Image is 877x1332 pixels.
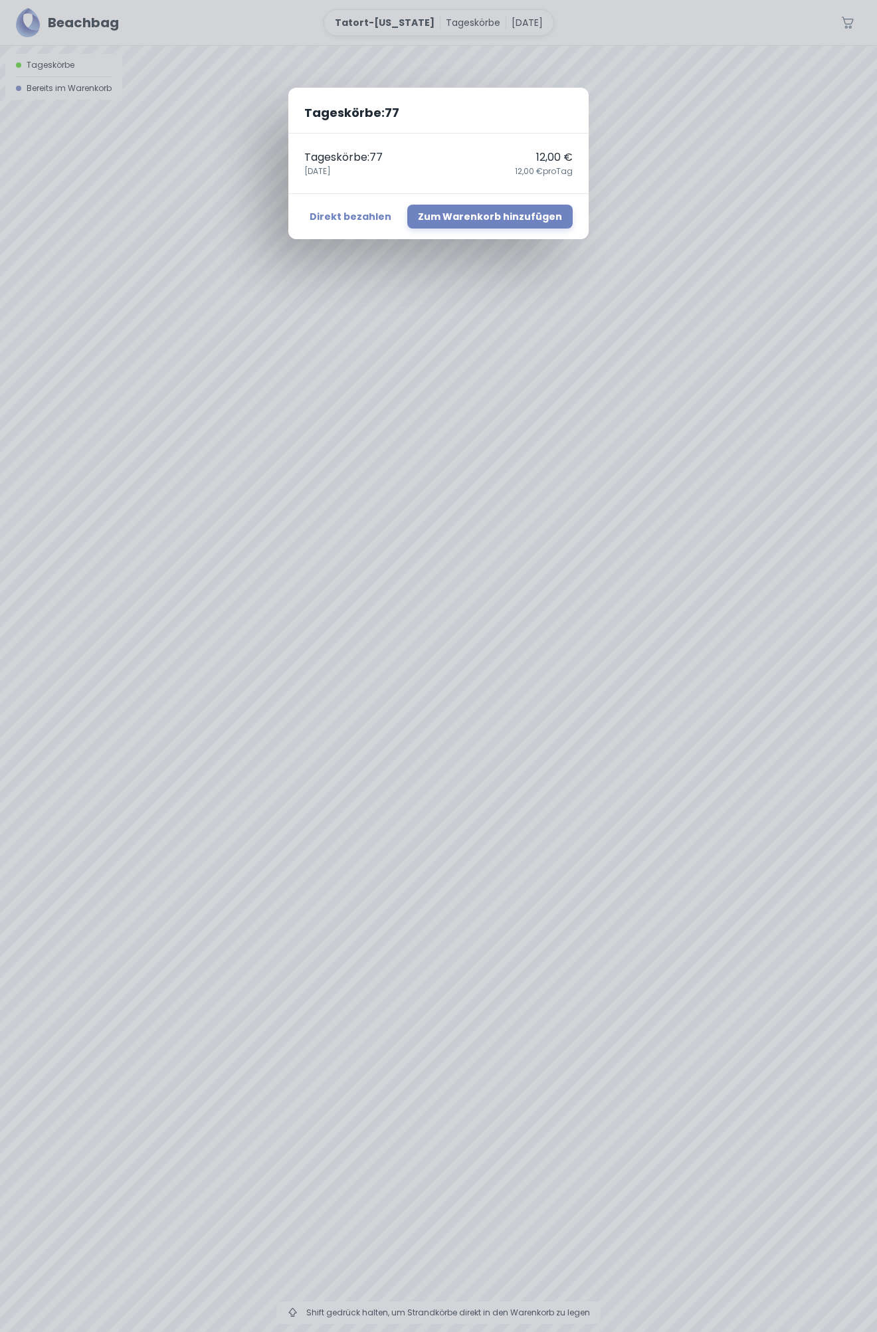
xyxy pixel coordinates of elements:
button: Zum Warenkorb hinzufügen [407,205,573,229]
span: [DATE] [304,165,331,177]
p: 12,00 € [536,149,573,165]
button: Direkt bezahlen [304,205,397,229]
p: Tageskörbe : 77 [304,149,383,165]
span: 12,00 € pro Tag [515,165,573,177]
h2: Tageskörbe : 77 [288,88,589,134]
